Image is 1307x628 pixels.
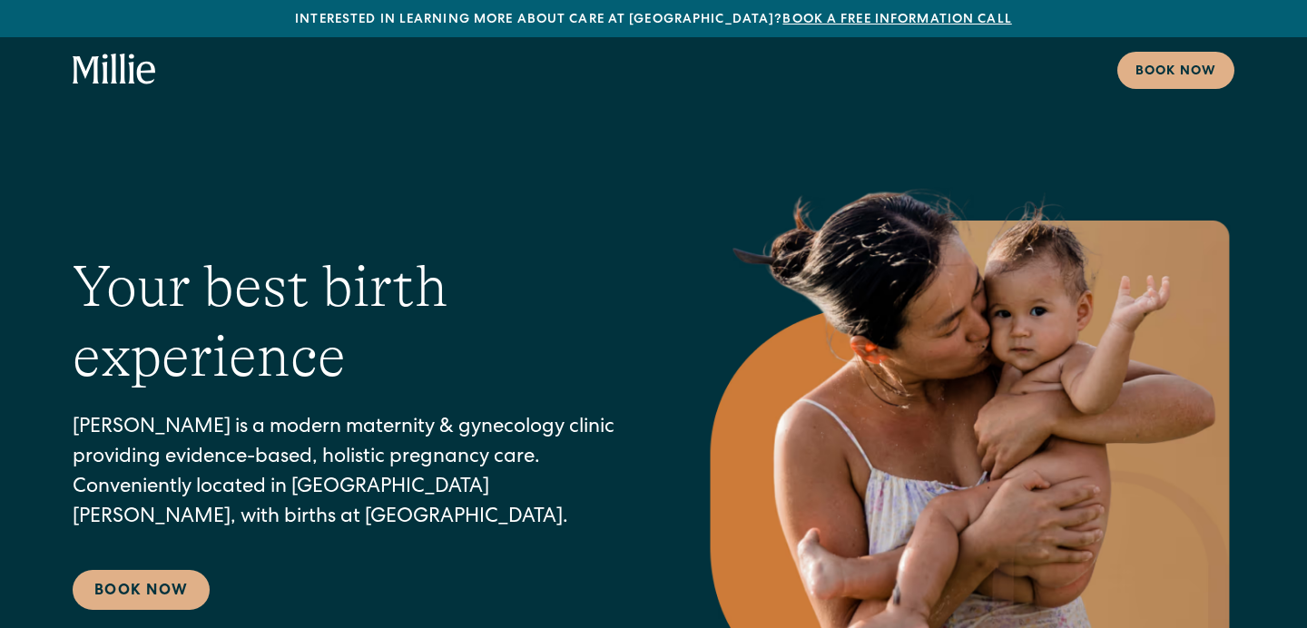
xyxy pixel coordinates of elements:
[73,252,632,392] h1: Your best birth experience
[73,570,210,610] a: Book Now
[73,414,632,534] p: [PERSON_NAME] is a modern maternity & gynecology clinic providing evidence-based, holistic pregna...
[1135,63,1216,82] div: Book now
[1117,52,1234,89] a: Book now
[782,14,1011,26] a: Book a free information call
[73,54,156,86] a: home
